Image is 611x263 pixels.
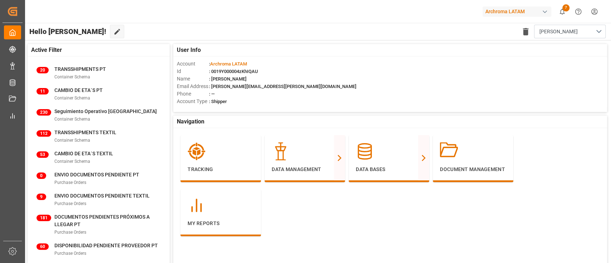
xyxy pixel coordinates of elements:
span: 0 [37,172,46,179]
span: Account [177,60,209,68]
p: Document Management [440,166,506,173]
span: 9 [37,194,46,200]
span: ENVIO DOCUMENTOS PENDIENTE PT [54,172,139,177]
span: User Info [177,46,201,54]
span: Container Schema [54,159,90,164]
span: : Shipper [209,99,227,104]
a: 53CAMBIO DE ETA´S TEXTILContainer Schema [37,150,161,165]
span: Container Schema [54,74,90,79]
span: Id [177,68,209,75]
span: CAMBIO DE ETA´S TEXTIL [54,151,113,156]
span: Container Schema [54,96,90,101]
span: Purchase Orders [54,230,86,235]
span: 53 [37,151,49,158]
a: 230Seguimiento Operativo [GEOGRAPHIC_DATA]Container Schema [37,108,161,123]
a: 0ENVIO DOCUMENTOS PENDIENTE PTPurchase Orders [37,171,161,186]
span: TRANSSHIPMENTS TEXTIL [54,130,116,135]
span: 11 [37,88,49,94]
span: Archroma LATAM [210,61,247,67]
span: [PERSON_NAME] [539,28,578,35]
a: 20TRANSSHIPMENTS PTContainer Schema [37,65,161,81]
span: DOCUMENTOS PENDIENTES PRÓXIMOS A LLEGAR PT [54,214,150,227]
span: Email Address [177,83,209,90]
span: 20 [37,67,49,73]
span: : [209,61,247,67]
span: Seguimiento Operativo [GEOGRAPHIC_DATA] [54,108,157,114]
a: 181DOCUMENTOS PENDIENTES PRÓXIMOS A LLEGAR PTPurchase Orders [37,213,161,236]
span: CAMBIO DE ETA´S PT [54,87,103,93]
span: Container Schema [54,117,90,122]
a: 112TRANSSHIPMENTS TEXTILContainer Schema [37,129,161,144]
span: Purchase Orders [54,180,86,185]
button: open menu [534,25,606,38]
span: 181 [37,215,51,221]
span: TRANSSHIPMENTS PT [54,66,106,72]
span: : [PERSON_NAME] [209,76,247,82]
span: Purchase Orders [54,251,86,256]
div: Archroma LATAM [483,6,551,17]
span: 7 [562,4,569,11]
span: 230 [37,109,51,116]
button: Help Center [570,4,586,20]
span: : — [209,91,215,97]
span: Phone [177,90,209,98]
span: Active Filter [31,46,62,54]
span: Navigation [177,117,204,126]
span: DISPONIBILIDAD PENDIENTE PROVEEDOR PT [54,243,158,248]
a: 11CAMBIO DE ETA´S PTContainer Schema [37,87,161,102]
p: Data Management [272,166,338,173]
a: 9ENVIO DOCUMENTOS PENDIENTE TEXTILPurchase Orders [37,192,161,207]
span: Container Schema [54,138,90,143]
span: Name [177,75,209,83]
span: : 0019Y000004zKhIQAU [209,69,258,74]
a: 60DISPONIBILIDAD PENDIENTE PROVEEDOR PTPurchase Orders [37,242,161,257]
p: Data Bases [356,166,422,173]
button: Archroma LATAM [483,5,554,18]
span: 60 [37,243,49,250]
span: : [PERSON_NAME][EMAIL_ADDRESS][PERSON_NAME][DOMAIN_NAME] [209,84,357,89]
span: Hello [PERSON_NAME]! [29,25,106,38]
button: show 7 new notifications [554,4,570,20]
span: ENVIO DOCUMENTOS PENDIENTE TEXTIL [54,193,150,199]
p: Tracking [188,166,254,173]
span: 112 [37,130,51,137]
span: Purchase Orders [54,201,86,206]
span: Account Type [177,98,209,105]
p: My Reports [188,220,254,227]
